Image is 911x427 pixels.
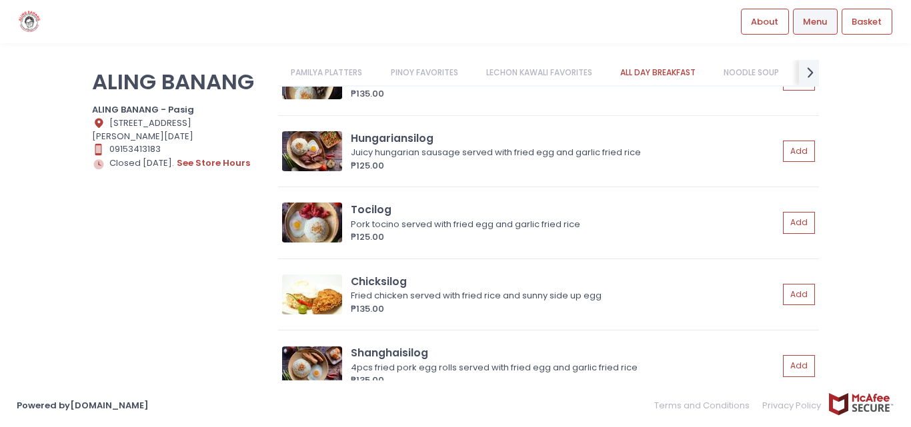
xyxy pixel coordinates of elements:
[794,60,842,85] a: SIDES
[711,60,792,85] a: NOODLE SOUP
[92,143,261,156] div: 09153413183
[473,60,605,85] a: LECHON KAWALI FAVORITES
[351,274,778,289] div: Chicksilog
[92,103,194,116] b: ALING BANANG - Pasig
[351,146,774,159] div: Juicy hungarian sausage served with fried egg and garlic fried rice
[756,392,828,418] a: Privacy Policy
[351,218,774,231] div: Pork tocino served with fried egg and garlic fried rice
[351,131,778,146] div: Hungariansilog
[351,202,778,217] div: Tocilog
[351,230,778,244] div: ₱125.00
[783,284,815,306] button: Add
[828,392,894,416] img: mcafee-secure
[377,60,471,85] a: PINOY FAVORITES
[741,9,789,34] a: About
[351,289,774,302] div: Fried chicken served with fried rice and sunny side up egg
[278,60,375,85] a: PAMILYA PLATTERS
[282,274,342,314] img: Chicksilog
[176,156,251,171] button: see store hours
[351,374,778,387] div: ₱135.00
[852,15,882,29] span: Basket
[351,159,778,173] div: ₱125.00
[803,15,827,29] span: Menu
[282,346,342,386] img: Shanghaisilog
[17,399,149,412] a: Powered by[DOMAIN_NAME]
[793,9,838,34] a: Menu
[783,141,815,163] button: Add
[654,392,756,418] a: Terms and Conditions
[282,131,342,171] img: Hungariansilog
[608,60,709,85] a: ALL DAY BREAKFAST
[751,15,778,29] span: About
[351,87,778,101] div: ₱135.00
[92,156,261,171] div: Closed [DATE].
[783,212,815,234] button: Add
[351,345,778,360] div: Shanghaisilog
[92,117,261,143] div: [STREET_ADDRESS][PERSON_NAME][DATE]
[17,10,43,33] img: logo
[92,69,261,95] p: ALING BANANG
[783,355,815,377] button: Add
[282,203,342,242] img: Tocilog
[351,361,774,374] div: 4pcs fried pork egg rolls served with fried egg and garlic fried rice
[351,302,778,316] div: ₱135.00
